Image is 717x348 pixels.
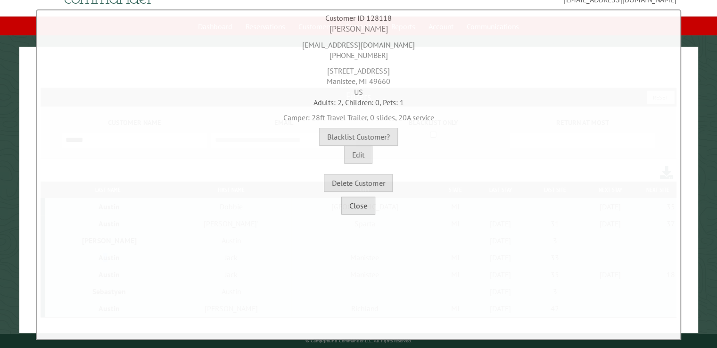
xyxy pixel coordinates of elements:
[305,338,412,344] small: © Campground Commander LLC. All rights reserved.
[39,108,678,123] div: Camper: 28ft Travel Trailer, 0 slides, 20A service
[39,97,678,108] div: Adults: 2, Children: 0, Pets: 1
[39,23,678,35] div: [PERSON_NAME]
[344,146,372,164] button: Edit
[39,13,678,23] div: Customer ID 128118
[324,174,393,192] button: Delete Customer
[341,197,375,215] button: Close
[39,35,678,61] div: [EMAIL_ADDRESS][DOMAIN_NAME] [PHONE_NUMBER]
[39,61,678,97] div: [STREET_ADDRESS] Manistee, MI 49660 US
[319,128,398,146] button: Blacklist Customer?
